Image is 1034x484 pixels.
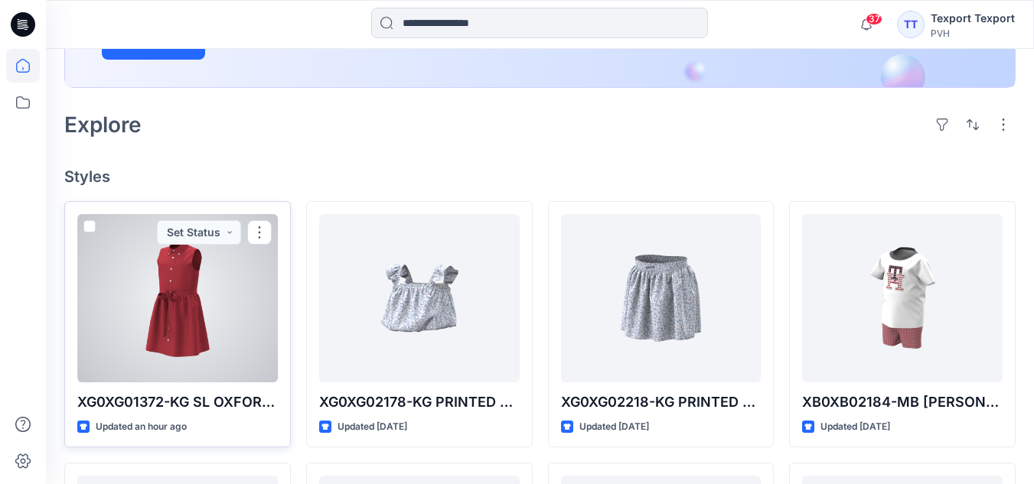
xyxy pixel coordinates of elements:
div: PVH [931,28,1015,39]
p: XG0XG01372-KG SL OXFORD SHIRT DRESS-V01 [77,391,278,413]
h2: Explore [64,112,142,137]
p: Updated [DATE] [579,419,649,435]
a: XG0XG02178-KG PRINTED BUBBLE WOVEN TOP-V01 [319,214,520,382]
a: XB0XB02184-MB TONY TEE & PULLON SHORT SET-V01 [802,214,1003,382]
div: TT [897,11,925,38]
a: XG0XG02218-KG PRINTED WOVEN SKORT-V01 [561,214,762,382]
p: Updated [DATE] [338,419,407,435]
h4: Styles [64,167,1016,186]
div: Texport Texport [931,9,1015,28]
p: XG0XG02218-KG PRINTED WOVEN SKORT-V01 [561,391,762,413]
a: XG0XG01372-KG SL OXFORD SHIRT DRESS-V01 [77,214,278,382]
p: XB0XB02184-MB [PERSON_NAME] & [PERSON_NAME] SHORT SET-V01 [802,391,1003,413]
span: 37 [866,13,882,25]
p: XG0XG02178-KG PRINTED BUBBLE WOVEN TOP-V01 [319,391,520,413]
p: Updated [DATE] [820,419,890,435]
p: Updated an hour ago [96,419,187,435]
